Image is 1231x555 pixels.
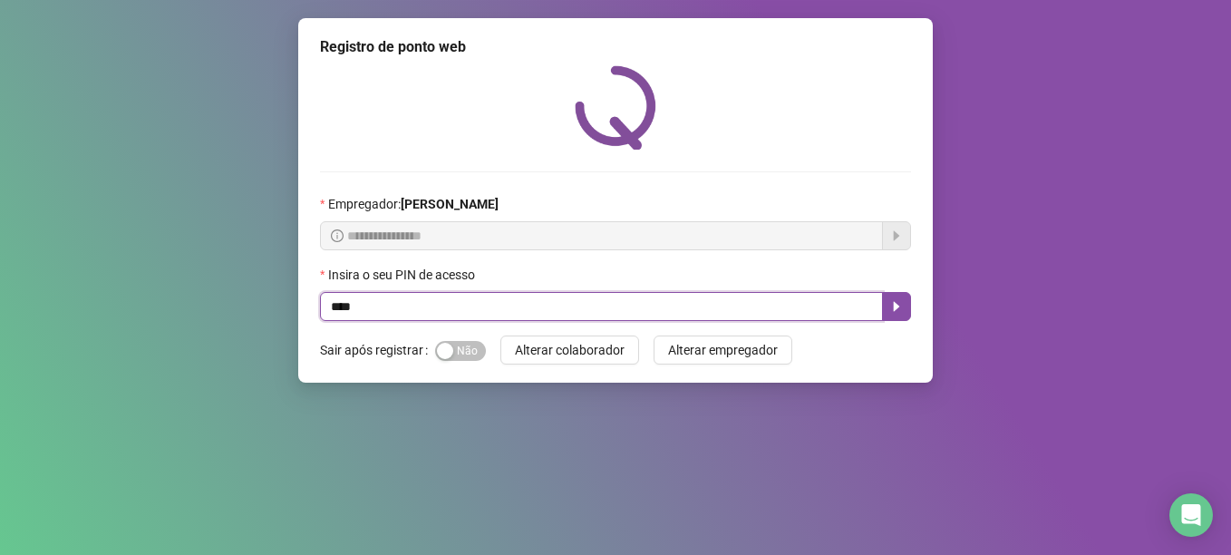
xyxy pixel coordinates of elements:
span: Alterar colaborador [515,340,625,360]
label: Sair após registrar [320,336,435,365]
span: info-circle [331,229,344,242]
strong: [PERSON_NAME] [401,197,499,211]
span: caret-right [889,299,904,314]
span: Empregador : [328,194,499,214]
button: Alterar colaborador [500,336,639,365]
img: QRPoint [575,65,656,150]
span: Alterar empregador [668,340,778,360]
label: Insira o seu PIN de acesso [320,265,487,285]
div: Registro de ponto web [320,36,911,58]
div: Open Intercom Messenger [1169,493,1213,537]
button: Alterar empregador [654,336,792,365]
